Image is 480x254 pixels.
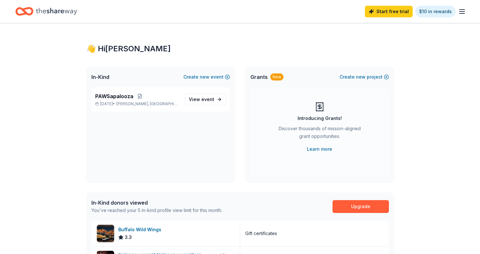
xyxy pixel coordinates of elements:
[415,6,456,17] a: $10 in rewards
[118,226,164,233] div: Buffalo Wild Wings
[201,97,214,102] span: event
[298,114,342,122] div: Introducing Grants!
[86,44,394,54] div: 👋 Hi [PERSON_NAME]
[97,225,114,242] img: Image for Buffalo Wild Wings
[185,94,226,105] a: View event
[270,73,283,80] div: New
[95,92,133,100] span: PAWSapalooza
[95,101,180,106] p: [DATE] •
[91,73,109,81] span: In-Kind
[200,73,209,81] span: new
[91,207,222,214] div: You've reached your 5 in-kind profile view limit for this month.
[340,73,389,81] button: Createnewproject
[183,73,230,81] button: Createnewevent
[276,125,363,143] div: Discover thousands of mission-aligned grant opportunities.
[365,6,413,17] a: Start free trial
[189,96,214,103] span: View
[91,199,222,207] div: In-Kind donors viewed
[250,73,268,81] span: Grants
[245,230,277,237] div: Gift certificates
[116,101,179,106] span: [PERSON_NAME], [GEOGRAPHIC_DATA]
[333,200,389,213] a: Upgrade
[15,4,77,19] a: Home
[125,233,132,241] span: 3.3
[356,73,366,81] span: new
[307,145,332,153] a: Learn more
